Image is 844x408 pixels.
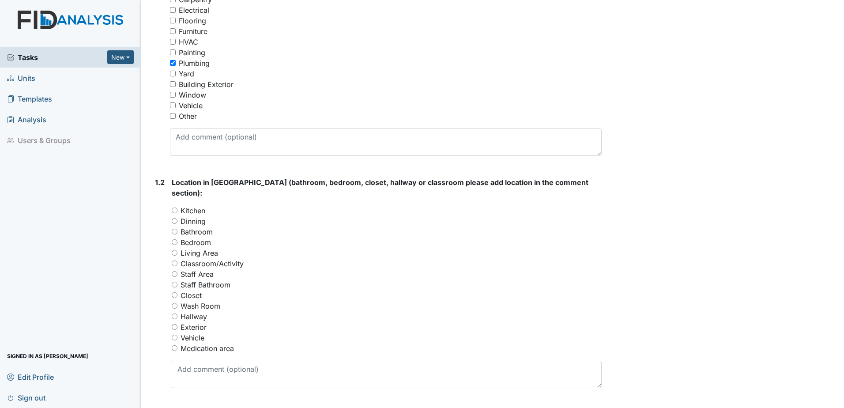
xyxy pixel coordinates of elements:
input: Wash Room [172,303,177,309]
input: Staff Area [172,271,177,277]
span: Templates [7,92,52,106]
input: Classroom/Activity [172,261,177,266]
label: Closet [181,290,202,301]
input: Electrical [170,7,176,13]
input: Kitchen [172,208,177,213]
input: Plumbing [170,60,176,66]
input: Yard [170,71,176,76]
input: HVAC [170,39,176,45]
span: Edit Profile [7,370,54,384]
span: Units [7,71,35,85]
input: Window [170,92,176,98]
label: Classroom/Activity [181,258,244,269]
input: Staff Bathroom [172,282,177,287]
label: Vehicle [181,332,204,343]
div: Flooring [179,15,206,26]
input: Exterior [172,324,177,330]
input: Building Exterior [170,81,176,87]
label: Wash Room [181,301,220,311]
div: Window [179,90,206,100]
input: Painting [170,49,176,55]
input: Dinning [172,218,177,224]
input: Vehicle [170,102,176,108]
span: Sign out [7,391,45,404]
label: Staff Bathroom [181,280,230,290]
label: Bedroom [181,237,211,248]
span: Analysis [7,113,46,126]
label: 1.2 [155,177,165,188]
label: Hallway [181,311,207,322]
div: Other [179,111,197,121]
div: Painting [179,47,205,58]
div: Building Exterior [179,79,234,90]
label: Living Area [181,248,218,258]
label: Staff Area [181,269,214,280]
input: Medication area [172,345,177,351]
div: Yard [179,68,194,79]
input: Other [170,113,176,119]
div: Vehicle [179,100,203,111]
input: Bathroom [172,229,177,234]
label: Exterior [181,322,207,332]
input: Flooring [170,18,176,23]
input: Bedroom [172,239,177,245]
input: Vehicle [172,335,177,340]
label: Dinning [181,216,206,227]
a: Tasks [7,52,107,63]
div: Plumbing [179,58,210,68]
div: Furniture [179,26,207,37]
span: Location in [GEOGRAPHIC_DATA] (bathroom, bedroom, closet, hallway or classroom please add locatio... [172,178,588,197]
input: Furniture [170,28,176,34]
label: Kitchen [181,205,205,216]
input: Living Area [172,250,177,256]
button: New [107,50,134,64]
input: Closet [172,292,177,298]
input: Hallway [172,314,177,319]
span: Signed in as [PERSON_NAME] [7,349,88,363]
label: Medication area [181,343,234,354]
div: HVAC [179,37,198,47]
label: Bathroom [181,227,213,237]
div: Electrical [179,5,209,15]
